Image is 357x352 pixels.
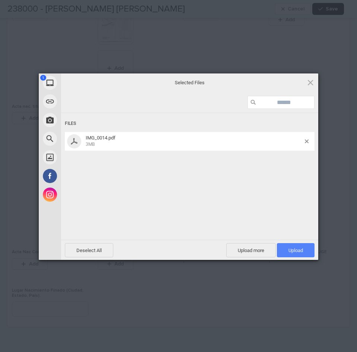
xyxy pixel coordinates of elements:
[86,135,116,141] span: IMG_0014.pdf
[65,117,315,131] div: Files
[65,243,113,257] span: Deselect All
[306,78,315,87] span: Click here or hit ESC to close picker
[288,248,303,253] span: Upload
[277,243,315,257] span: Upload
[39,73,128,92] div: My Device
[39,111,128,129] div: Take Photo
[40,75,46,81] span: 1
[86,142,95,147] span: 3MB
[83,135,305,147] span: IMG_0014.pdf
[226,243,276,257] span: Upload more
[39,129,128,148] div: Web Search
[39,167,128,185] div: Facebook
[39,185,128,204] div: Instagram
[39,92,128,111] div: Link (URL)
[39,148,128,167] div: Unsplash
[115,79,264,86] span: Selected Files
